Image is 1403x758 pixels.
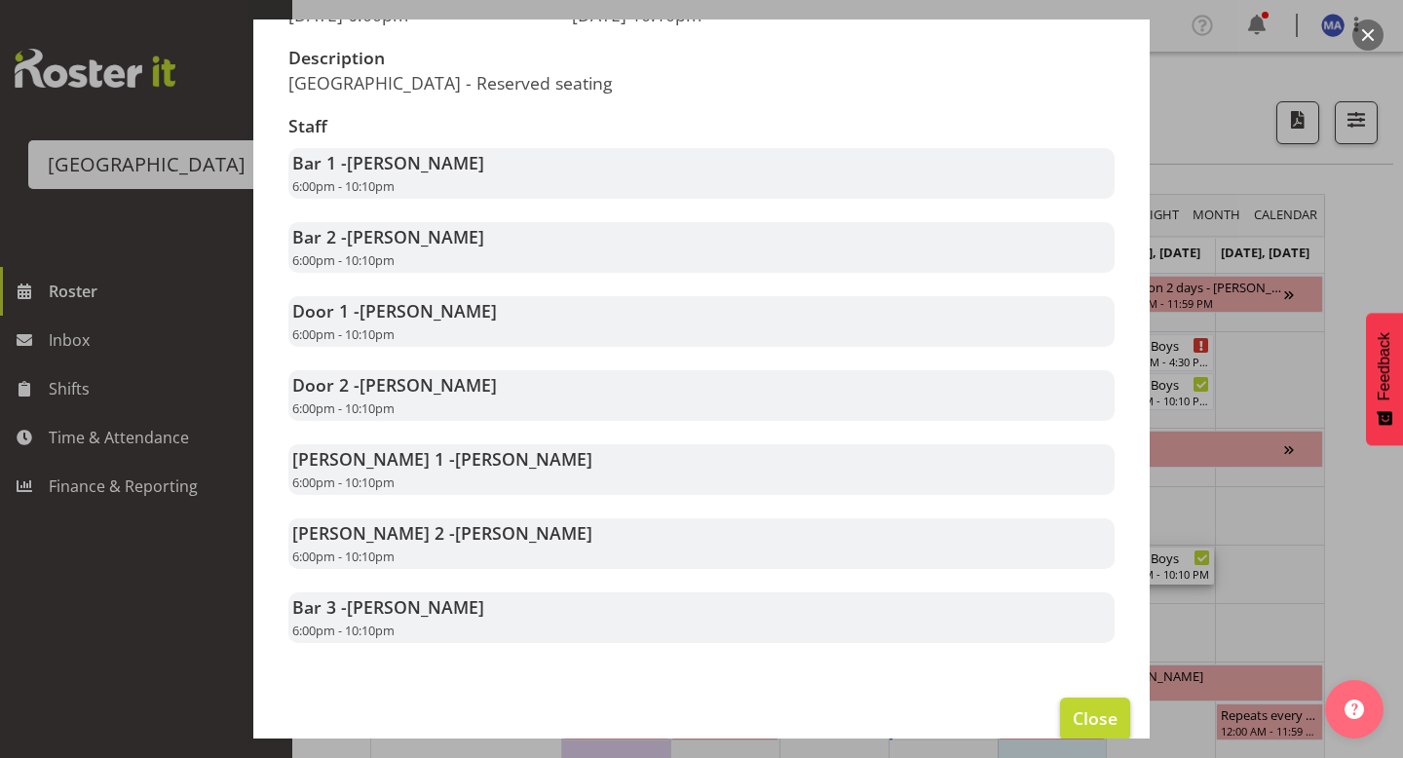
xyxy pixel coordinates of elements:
[292,474,395,491] span: 6:00pm - 10:10pm
[292,251,395,269] span: 6:00pm - 10:10pm
[292,225,484,248] strong: Bar 2 -
[292,399,395,417] span: 6:00pm - 10:10pm
[455,521,592,545] span: [PERSON_NAME]
[572,4,832,25] p: [DATE] 10:10pm
[288,72,690,94] p: [GEOGRAPHIC_DATA] - Reserved seating
[347,225,484,248] span: [PERSON_NAME]
[360,299,497,322] span: [PERSON_NAME]
[292,548,395,565] span: 6:00pm - 10:10pm
[292,151,484,174] strong: Bar 1 -
[1376,332,1393,400] span: Feedback
[292,373,497,397] strong: Door 2 -
[347,151,484,174] span: [PERSON_NAME]
[347,595,484,619] span: [PERSON_NAME]
[288,4,549,25] p: [DATE] 6:00pm
[1345,700,1364,719] img: help-xxl-2.png
[1060,698,1130,740] button: Close
[292,177,395,195] span: 6:00pm - 10:10pm
[360,373,497,397] span: [PERSON_NAME]
[292,521,592,545] strong: [PERSON_NAME] 2 -
[292,595,484,619] strong: Bar 3 -
[288,49,690,68] h3: Description
[292,299,497,322] strong: Door 1 -
[292,622,395,639] span: 6:00pm - 10:10pm
[288,117,1115,136] h3: Staff
[292,325,395,343] span: 6:00pm - 10:10pm
[292,447,592,471] strong: [PERSON_NAME] 1 -
[1366,313,1403,445] button: Feedback - Show survey
[455,447,592,471] span: [PERSON_NAME]
[1073,705,1118,731] span: Close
